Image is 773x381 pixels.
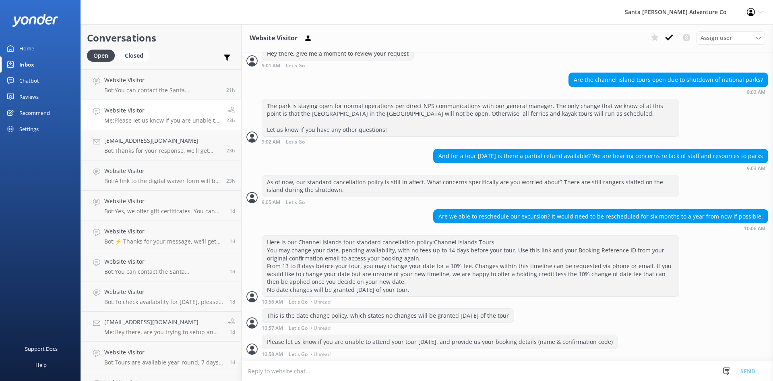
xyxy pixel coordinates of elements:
[104,287,223,296] h4: Website Visitor
[262,352,283,357] strong: 10:58 AM
[19,105,50,121] div: Recommend
[104,318,222,327] h4: [EMAIL_ADDRESS][DOMAIN_NAME]
[744,226,765,231] strong: 10:06 AM
[229,329,235,335] span: Oct 06 2025 04:09pm (UTC -07:00) America/Tijuana
[434,210,768,223] div: Are we able to reschedule our excursion? It would need to be rescheduled for six months to a year...
[262,47,413,60] div: Hey there, give me a moment to review your request
[262,62,414,69] div: Oct 07 2025 09:01am (UTC -07:00) America/Tijuana
[81,160,241,191] a: Website VisitorBot:A link to the digital waiver form will be included in your confirmation email....
[697,31,765,44] div: Assign User
[568,89,768,95] div: Oct 07 2025 09:02am (UTC -07:00) America/Tijuana
[104,117,220,124] p: Me: Please let us know if you are unable to attend your tour [DATE], and provide us your booking ...
[81,312,241,342] a: [EMAIL_ADDRESS][DOMAIN_NAME]Me:Hey there, are you trying to setup an account before booking your ...
[226,87,235,94] span: Oct 07 2025 12:56pm (UTC -07:00) America/Tijuana
[226,117,235,124] span: Oct 07 2025 10:58am (UTC -07:00) America/Tijuana
[104,87,220,94] p: Bot: You can contact the Santa [PERSON_NAME] Adventure Co. team by calling [PHONE_NUMBER] or emai...
[119,51,153,60] a: Closed
[262,99,679,136] div: The park is staying open for normal operations per direct NPS communications with our general man...
[87,30,235,46] h2: Conversations
[104,136,220,145] h4: [EMAIL_ADDRESS][DOMAIN_NAME]
[81,221,241,251] a: Website VisitorBot:⚡ Thanks for your message, we'll get back to you as soon as we can. You're als...
[262,300,283,304] strong: 10:56 AM
[262,63,280,69] strong: 9:01 AM
[262,139,679,145] div: Oct 07 2025 09:02am (UTC -07:00) America/Tijuana
[262,299,679,304] div: Oct 07 2025 10:56am (UTC -07:00) America/Tijuana
[229,238,235,245] span: Oct 07 2025 08:13am (UTC -07:00) America/Tijuana
[229,268,235,275] span: Oct 06 2025 08:47pm (UTC -07:00) America/Tijuana
[19,73,39,89] div: Chatbot
[119,50,149,62] div: Closed
[747,90,765,95] strong: 9:02 AM
[104,329,222,336] p: Me: Hey there, are you trying to setup an account before booking your Channel Islands trip online?
[286,200,305,205] span: Let's Go
[104,268,223,275] p: Bot: You can contact the Santa [PERSON_NAME] Adventure Co. team at [PHONE_NUMBER], or by emailing...
[262,351,618,357] div: Oct 07 2025 10:58am (UTC -07:00) America/Tijuana
[19,121,39,137] div: Settings
[250,33,298,44] h3: Website Visitor
[262,325,514,331] div: Oct 07 2025 10:57am (UTC -07:00) America/Tijuana
[262,309,514,323] div: This is the date change policy, which states no changes will be granted [DATE] of the tour
[229,298,235,305] span: Oct 06 2025 06:22pm (UTC -07:00) America/Tijuana
[81,342,241,372] a: Website VisitorBot:Tours are available year-round, 7 days per week. You can check availability fo...
[104,197,223,206] h4: Website Visitor
[104,167,220,175] h4: Website Visitor
[35,357,47,373] div: Help
[104,257,223,266] h4: Website Visitor
[226,177,235,184] span: Oct 07 2025 10:30am (UTC -07:00) America/Tijuana
[104,177,220,185] p: Bot: A link to the digital waiver form will be included in your confirmation email. Each guest mu...
[262,139,280,145] strong: 9:02 AM
[310,326,331,331] span: • Unread
[289,352,308,357] span: Let's Go
[262,200,280,205] strong: 9:05 AM
[19,40,34,56] div: Home
[262,235,679,296] div: Here is our Channel Islands tour standard cancellation policy:Channel Islands Tours You may chang...
[104,359,223,366] p: Bot: Tours are available year-round, 7 days per week. You can check availability for specific dat...
[286,63,305,69] span: Let's Go
[104,298,223,306] p: Bot: To check availability for [DATE], please visit [URL][DOMAIN_NAME].
[262,175,679,197] div: As of now, our standard cancellation policy is still in affect. What concerns specifically are yo...
[25,341,58,357] div: Support Docs
[81,70,241,100] a: Website VisitorBot:You can contact the Santa [PERSON_NAME] Adventure Co. team by calling [PHONE_N...
[104,238,223,245] p: Bot: ⚡ Thanks for your message, we'll get back to you as soon as we can. You're also welcome to k...
[434,149,768,163] div: And for a tour [DATE] is there a partial refund available? We are hearing concerns re lack of sta...
[433,165,768,171] div: Oct 07 2025 09:03am (UTC -07:00) America/Tijuana
[286,139,305,145] span: Let's Go
[310,300,331,304] span: • Unread
[104,348,223,357] h4: Website Visitor
[289,300,308,304] span: Let's Go
[262,326,283,331] strong: 10:57 AM
[229,359,235,366] span: Oct 06 2025 01:20pm (UTC -07:00) America/Tijuana
[104,106,220,115] h4: Website Visitor
[104,76,220,85] h4: Website Visitor
[310,352,331,357] span: • Unread
[81,130,241,160] a: [EMAIL_ADDRESS][DOMAIN_NAME]Bot:Thanks for your response, we'll get back to you as soon as we can...
[12,14,58,27] img: yonder-white-logo.png
[569,73,768,87] div: Are the channel island tours open due to shutdown of national parks?
[19,89,39,105] div: Reviews
[81,191,241,221] a: Website VisitorBot:Yes, we offer gift certificates. You can buy them online at [URL][DOMAIN_NAME]...
[87,50,115,62] div: Open
[433,225,768,231] div: Oct 07 2025 10:06am (UTC -07:00) America/Tijuana
[87,51,119,60] a: Open
[104,227,223,236] h4: Website Visitor
[19,56,34,73] div: Inbox
[226,147,235,154] span: Oct 07 2025 10:42am (UTC -07:00) America/Tijuana
[104,147,220,154] p: Bot: Thanks for your response, we'll get back to you as soon as we can during opening hours.
[701,33,732,42] span: Assign user
[262,335,618,349] div: Please let us know if you are unable to attend your tour [DATE], and provide us your booking deta...
[262,199,679,205] div: Oct 07 2025 09:05am (UTC -07:00) America/Tijuana
[81,100,241,130] a: Website VisitorMe:Please let us know if you are unable to attend your tour [DATE], and provide us...
[747,166,765,171] strong: 9:03 AM
[289,326,308,331] span: Let's Go
[104,208,223,215] p: Bot: Yes, we offer gift certificates. You can buy them online at [URL][DOMAIN_NAME] or email [EMA...
[229,208,235,214] span: Oct 07 2025 09:07am (UTC -07:00) America/Tijuana
[81,251,241,281] a: Website VisitorBot:You can contact the Santa [PERSON_NAME] Adventure Co. team at [PHONE_NUMBER], ...
[81,281,241,312] a: Website VisitorBot:To check availability for [DATE], please visit [URL][DOMAIN_NAME].1d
